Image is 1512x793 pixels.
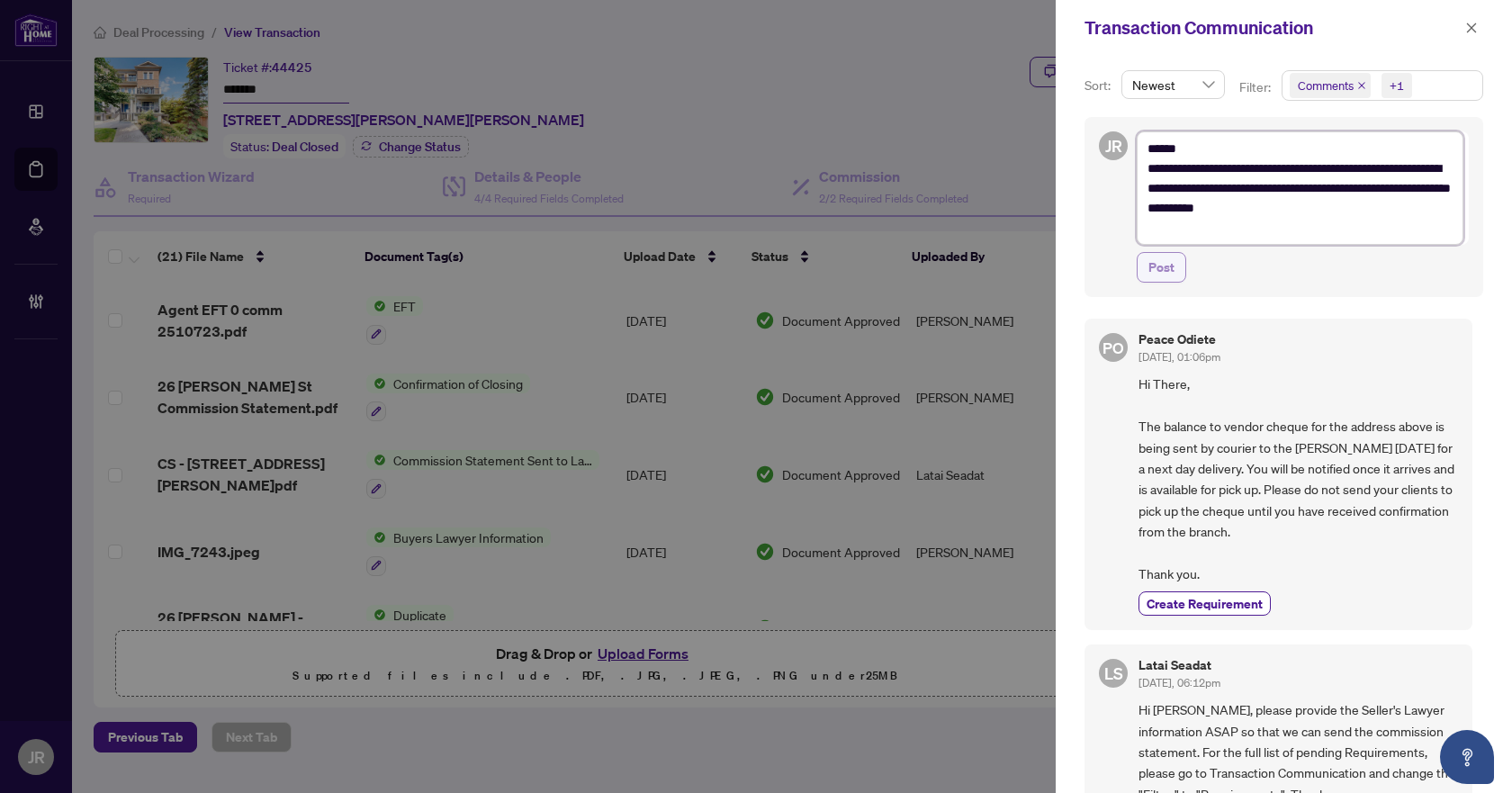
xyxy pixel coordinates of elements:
[1105,133,1122,158] span: JR
[1104,661,1123,686] span: LS
[1084,76,1114,95] p: Sort:
[1290,73,1371,98] span: Comments
[1357,81,1366,90] span: close
[1147,594,1263,613] span: Create Requirement
[1138,374,1458,584] span: Hi There, The balance to vendor cheque for the address above is being sent by courier to the [PER...
[1440,730,1494,784] button: Open asap
[1138,350,1220,364] span: [DATE], 01:06pm
[1138,676,1220,689] span: [DATE], 06:12pm
[1298,77,1354,95] span: Comments
[1137,252,1186,283] button: Post
[1239,77,1273,97] p: Filter:
[1138,591,1271,616] button: Create Requirement
[1465,22,1478,34] span: close
[1390,77,1404,95] div: +1
[1148,253,1174,282] span: Post
[1084,14,1460,41] div: Transaction Communication
[1138,333,1220,346] h5: Peace Odiete
[1102,336,1123,360] span: PO
[1132,71,1214,98] span: Newest
[1138,659,1220,671] h5: Latai Seadat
